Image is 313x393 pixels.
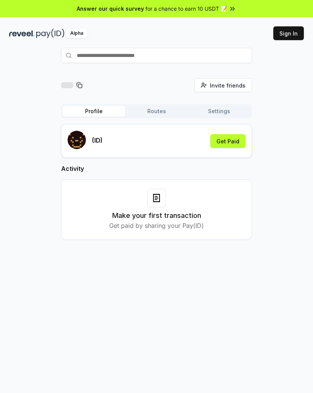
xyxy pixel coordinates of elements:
button: Profile [63,106,125,117]
img: reveel_dark [9,29,35,38]
button: Sign In [273,26,304,40]
button: Settings [188,106,250,117]
p: Get paid by sharing your Pay(ID) [109,221,204,230]
span: Answer our quick survey [77,5,144,13]
span: Invite friends [210,81,245,89]
button: Invite friends [194,78,252,92]
span: for a chance to earn 10 USDT 📝 [145,5,227,13]
img: pay_id [36,29,65,38]
button: Get Paid [210,134,245,148]
p: (ID) [92,136,103,145]
h2: Activity [61,164,252,173]
button: Routes [125,106,188,117]
h3: Make your first transaction [112,210,201,221]
div: Alpha [66,29,87,38]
